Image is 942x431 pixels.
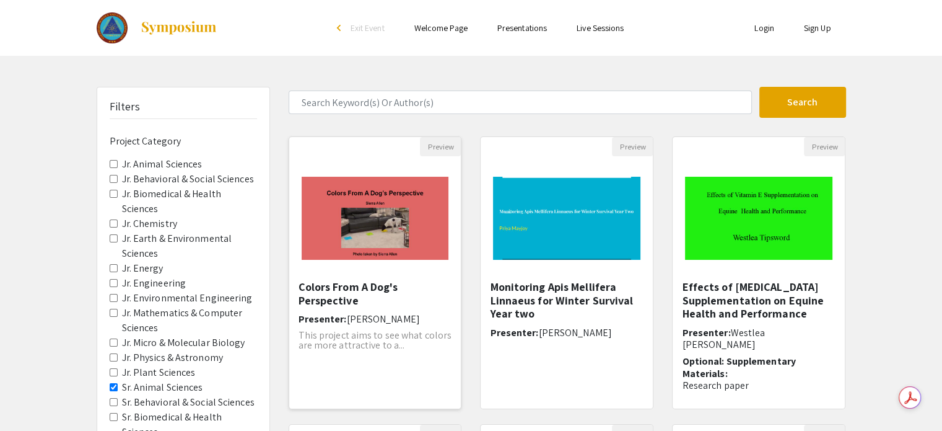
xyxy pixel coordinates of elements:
span: Exit Event [351,22,385,33]
label: Sr. Behavioral & Social Sciences [122,395,255,410]
img: <p><span style="background-color: transparent; color: rgb(0, 0, 0);">Effects of Vitamin E Supplem... [673,164,845,272]
span: [PERSON_NAME] [538,326,611,339]
label: Sr. Animal Sciences [122,380,203,395]
button: Preview [804,137,845,156]
span: [PERSON_NAME] [347,313,420,326]
div: Open Presentation <p><span style="background-color: transparent; color: rgb(0, 0, 0);">Monitoring... [480,136,653,409]
button: Preview [612,137,653,156]
img: <p><span style="background-color: transparent; color: rgb(0, 0, 0);">Monitoring Apis Mellifera Li... [481,164,653,272]
span: This project aims to see what colors are more attractive to a... [299,329,452,352]
h6: Presenter: [490,327,643,339]
label: Jr. Mathematics & Computer Sciences [122,306,257,335]
span: Westlea [PERSON_NAME] [682,326,765,351]
h5: Effects of [MEDICAL_DATA] Supplementation on Equine Health and Performance [682,280,835,321]
input: Search Keyword(s) Or Author(s) [289,91,752,114]
div: arrow_back_ios [337,24,344,32]
h6: Presenter: [682,327,835,350]
label: Jr. Plant Sciences [122,365,196,380]
img: Symposium by ForagerOne [140,20,217,35]
h6: Presenter: [299,313,452,325]
span: Optional: Supplementary Materials: [682,355,795,380]
label: Jr. Chemistry [122,216,177,231]
div: Open Presentation <p>Colors From A Dog's Perspective</p> [289,136,462,409]
a: Live Sessions [577,22,624,33]
img: 2025 Colorado Science and Engineering Fair [97,12,128,43]
button: Search [759,87,846,118]
h5: Colors From A Dog's Perspective [299,280,452,307]
label: Jr. Engineering [122,276,186,291]
label: Jr. Biomedical & Health Sciences [122,187,257,216]
label: Jr. Earth & Environmental Sciences [122,231,257,261]
a: Login [754,22,774,33]
a: Welcome Page [414,22,468,33]
label: Jr. Environmental Engineering [122,291,253,306]
a: Sign Up [804,22,831,33]
img: <p>Colors From A Dog's Perspective</p> [289,164,461,272]
p: Research paper [682,380,835,391]
a: 2025 Colorado Science and Engineering Fair [97,12,218,43]
a: Presentations [497,22,547,33]
iframe: Chat [9,375,53,422]
label: Jr. Energy [122,261,164,276]
label: Jr. Behavioral & Social Sciences [122,172,254,187]
button: Preview [420,137,461,156]
label: Jr. Physics & Astronomy [122,350,223,365]
h5: Filters [110,100,141,113]
div: Open Presentation <p><span style="background-color: transparent; color: rgb(0, 0, 0);">Effects of... [672,136,845,409]
label: Jr. Animal Sciences [122,157,203,172]
h6: Project Category [110,135,257,147]
h5: Monitoring Apis Mellifera Linnaeus for Winter Survival Year two [490,280,643,321]
label: Jr. Micro & Molecular Biology [122,335,245,350]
